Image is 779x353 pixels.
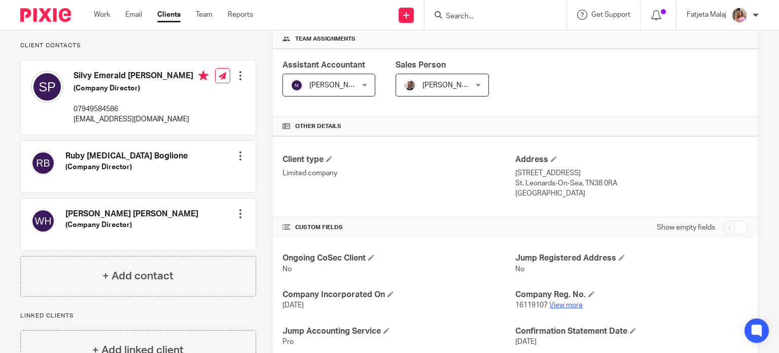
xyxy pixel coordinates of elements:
[74,83,208,93] h5: (Company Director)
[515,188,748,199] p: [GEOGRAPHIC_DATA]
[422,82,478,89] span: [PERSON_NAME]
[515,302,548,309] span: 16119107
[445,12,536,21] input: Search
[94,10,110,20] a: Work
[657,222,715,233] label: Show empty fields
[31,209,55,233] img: svg%3E
[591,11,630,18] span: Get Support
[282,290,515,300] h4: Company Incorporated On
[282,302,304,309] span: [DATE]
[74,114,208,124] p: [EMAIL_ADDRESS][DOMAIN_NAME]
[282,326,515,337] h4: Jump Accounting Service
[228,10,253,20] a: Reports
[102,268,173,284] h4: + Add contact
[282,223,515,232] h4: CUSTOM FIELDS
[295,35,356,43] span: Team assignments
[31,71,63,103] img: svg%3E
[515,338,537,345] span: [DATE]
[282,61,365,69] span: Assistant Accountant
[687,10,726,20] p: Fatjeta Malaj
[515,154,748,165] h4: Address
[396,61,446,69] span: Sales Person
[125,10,142,20] a: Email
[20,312,256,320] p: Linked clients
[65,209,198,219] h4: [PERSON_NAME] [PERSON_NAME]
[515,168,748,178] p: [STREET_ADDRESS]
[282,154,515,165] h4: Client type
[20,42,256,50] p: Client contacts
[196,10,213,20] a: Team
[74,104,208,114] p: 07949584586
[198,71,208,81] i: Primary
[731,7,748,23] img: MicrosoftTeams-image%20(5).png
[549,302,583,309] a: View more
[404,79,416,91] img: Matt%20Circle.png
[282,168,515,178] p: Limited company
[282,253,515,264] h4: Ongoing CoSec Client
[157,10,181,20] a: Clients
[282,266,292,273] span: No
[291,79,303,91] img: svg%3E
[515,266,524,273] span: No
[282,338,294,345] span: Pro
[74,71,208,83] h4: Silvy Emerald [PERSON_NAME]
[515,326,748,337] h4: Confirmation Statement Date
[65,151,188,162] h4: Ruby [MEDICAL_DATA] Boglione
[515,290,748,300] h4: Company Reg. No.
[309,82,365,89] span: [PERSON_NAME]
[31,151,55,175] img: svg%3E
[295,122,341,131] span: Other details
[515,178,748,188] p: St. Leonards-On-Sea, TN38 0RA
[20,8,71,22] img: Pixie
[515,253,748,264] h4: Jump Registered Address
[65,162,188,172] h5: (Company Director)
[65,220,198,230] h5: (Company Director)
